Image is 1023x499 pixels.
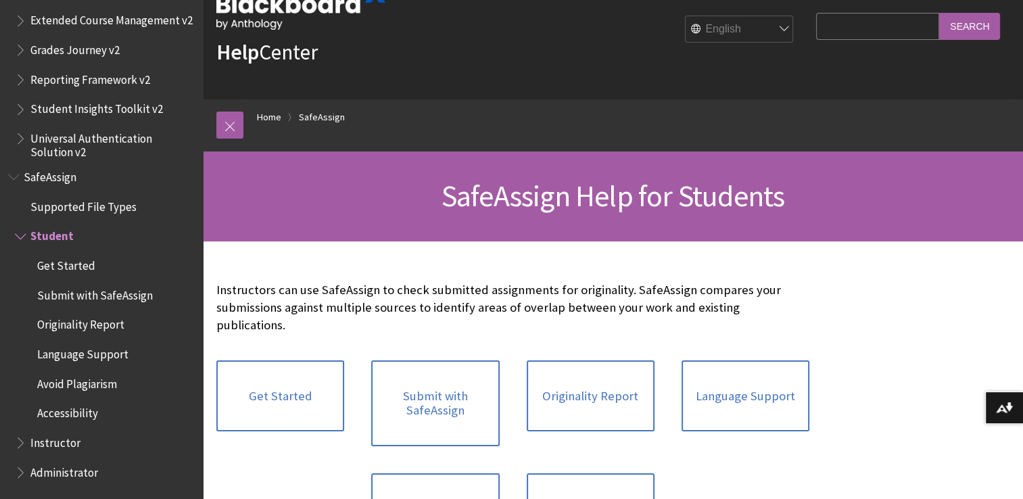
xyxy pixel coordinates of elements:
a: Submit with SafeAssign [371,360,499,446]
span: Avoid Plagiarism [37,373,117,391]
a: Get Started [216,360,344,432]
p: Instructors can use SafeAssign to check submitted assignments for originality. SafeAssign compare... [216,281,809,335]
select: Site Language Selector [686,16,794,43]
span: Submit with SafeAssign [37,284,153,302]
span: Supported File Types [30,195,137,214]
span: Language Support [37,343,128,361]
span: Extended Course Management v2 [30,9,193,28]
span: Reporting Framework v2 [30,68,150,87]
strong: Help [216,39,259,66]
a: SafeAssign [299,109,345,126]
span: Originality Report [37,314,124,332]
a: Language Support [682,360,809,432]
a: HelpCenter [216,39,318,66]
span: Administrator [30,461,98,479]
span: Instructor [30,431,80,450]
span: SafeAssign Help for Students [442,177,785,214]
a: Originality Report [527,360,655,432]
span: Student [30,225,74,243]
nav: Book outline for Blackboard SafeAssign [8,166,195,483]
input: Search [939,13,1000,39]
span: Accessibility [37,402,98,421]
span: Student Insights Toolkit v2 [30,98,163,116]
span: Universal Authentication Solution v2 [30,127,193,159]
span: Get Started [37,254,95,272]
span: Grades Journey v2 [30,39,120,57]
a: Home [257,109,281,126]
span: SafeAssign [24,166,76,184]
